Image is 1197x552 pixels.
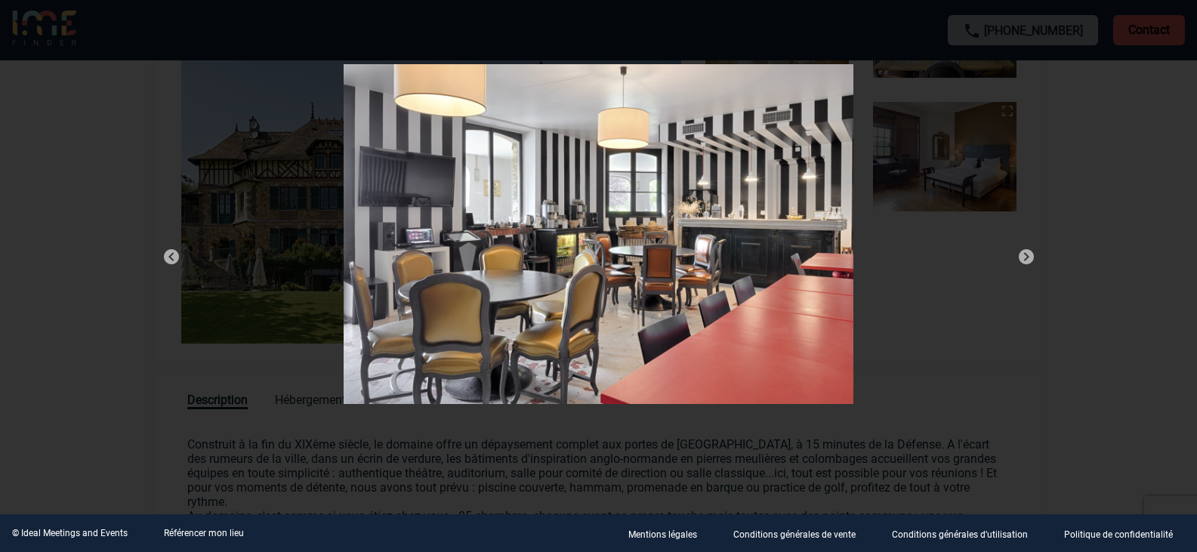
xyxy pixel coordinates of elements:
[616,526,721,541] a: Mentions légales
[164,528,244,538] a: Référencer mon lieu
[628,529,697,540] p: Mentions légales
[733,529,856,540] p: Conditions générales de vente
[892,529,1028,540] p: Conditions générales d'utilisation
[1052,526,1197,541] a: Politique de confidentialité
[880,526,1052,541] a: Conditions générales d'utilisation
[721,526,880,541] a: Conditions générales de vente
[1064,529,1173,540] p: Politique de confidentialité
[12,528,128,538] div: © Ideal Meetings and Events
